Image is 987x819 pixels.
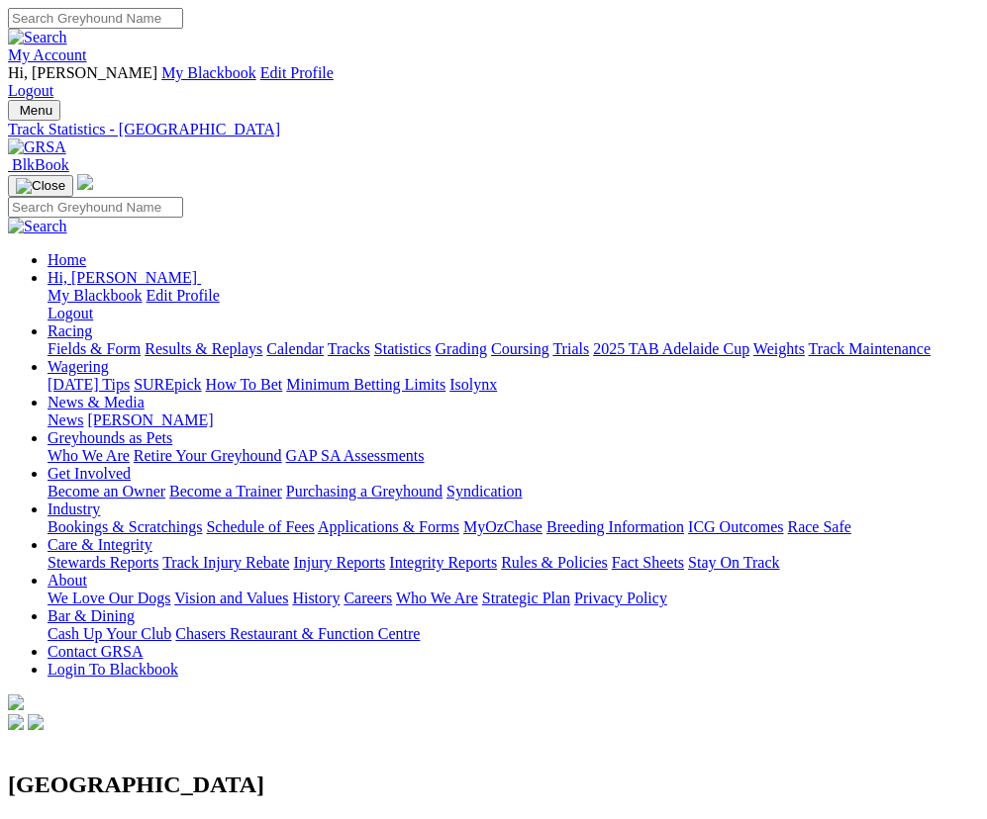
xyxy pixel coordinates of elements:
img: logo-grsa-white.png [8,694,24,710]
a: ICG Outcomes [688,518,783,535]
a: Calendar [266,340,324,357]
a: Privacy Policy [574,590,667,606]
a: Weights [753,340,805,357]
div: Racing [48,340,979,358]
a: Home [48,251,86,268]
a: Get Involved [48,465,131,482]
a: We Love Our Dogs [48,590,170,606]
a: Syndication [446,483,522,500]
button: Toggle navigation [8,175,73,197]
a: Who We Are [48,447,130,464]
a: Become an Owner [48,483,165,500]
input: Search [8,197,183,218]
div: Greyhounds as Pets [48,447,979,465]
a: 2025 TAB Adelaide Cup [593,340,749,357]
div: My Account [8,64,979,100]
a: Retire Your Greyhound [134,447,282,464]
a: Logout [48,305,93,321]
a: Trials [552,340,589,357]
a: Breeding Information [546,518,684,535]
a: Vision and Values [174,590,288,606]
h2: [GEOGRAPHIC_DATA] [8,772,979,798]
a: Login To Blackbook [48,661,178,678]
a: Care & Integrity [48,536,152,553]
span: BlkBook [12,156,69,173]
a: Race Safe [787,518,850,535]
a: SUREpick [134,376,201,393]
a: Bookings & Scratchings [48,518,202,535]
a: Track Injury Rebate [162,554,289,571]
a: About [48,572,87,589]
a: Schedule of Fees [206,518,314,535]
a: MyOzChase [463,518,543,535]
div: Industry [48,518,979,536]
a: Minimum Betting Limits [286,376,445,393]
a: Become a Trainer [169,483,282,500]
a: Coursing [491,340,549,357]
a: Injury Reports [293,554,385,571]
a: BlkBook [8,156,69,173]
a: My Blackbook [48,287,143,304]
a: Who We Are [396,590,478,606]
a: Stewards Reports [48,554,158,571]
a: Track Statistics - [GEOGRAPHIC_DATA] [8,121,979,138]
a: Logout [8,82,53,99]
a: Edit Profile [260,64,334,81]
span: Hi, [PERSON_NAME] [8,64,157,81]
div: Care & Integrity [48,554,979,572]
div: News & Media [48,411,979,429]
a: My Account [8,46,87,63]
div: Hi, [PERSON_NAME] [48,287,979,322]
a: Greyhounds as Pets [48,429,172,446]
a: Rules & Policies [501,554,608,571]
a: Purchasing a Greyhound [286,483,443,500]
a: My Blackbook [161,64,256,81]
div: About [48,590,979,607]
img: logo-grsa-white.png [77,174,93,190]
a: Stay On Track [688,554,779,571]
a: Contact GRSA [48,643,143,660]
a: Racing [48,322,92,339]
a: How To Bet [206,376,283,393]
a: Chasers Restaurant & Function Centre [175,625,420,642]
a: Isolynx [449,376,497,393]
a: Tracks [328,340,370,357]
a: Fact Sheets [612,554,684,571]
a: Track Maintenance [809,340,931,357]
a: Fields & Form [48,340,141,357]
img: GRSA [8,138,66,156]
input: Search [8,8,183,29]
a: Strategic Plan [482,590,570,606]
a: Bar & Dining [48,607,135,624]
a: Integrity Reports [389,554,497,571]
a: [DATE] Tips [48,376,130,393]
img: Search [8,29,67,46]
a: Hi, [PERSON_NAME] [48,269,201,286]
span: Menu [20,103,52,118]
a: Applications & Forms [318,518,459,535]
a: Cash Up Your Club [48,625,171,642]
span: Hi, [PERSON_NAME] [48,269,197,286]
a: Grading [436,340,487,357]
a: [PERSON_NAME] [87,411,213,428]
a: Careers [344,590,392,606]
div: Bar & Dining [48,625,979,643]
a: Wagering [48,358,109,375]
a: GAP SA Assessments [286,447,425,464]
a: Industry [48,500,100,517]
a: Edit Profile [147,287,220,304]
a: Statistics [374,340,432,357]
a: Results & Replays [145,340,262,357]
div: Get Involved [48,483,979,500]
a: History [292,590,340,606]
a: News [48,411,83,428]
button: Toggle navigation [8,100,60,121]
img: facebook.svg [8,714,24,730]
img: Close [16,178,65,194]
img: twitter.svg [28,714,44,730]
a: News & Media [48,394,145,410]
div: Wagering [48,376,979,394]
img: Search [8,218,67,235]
